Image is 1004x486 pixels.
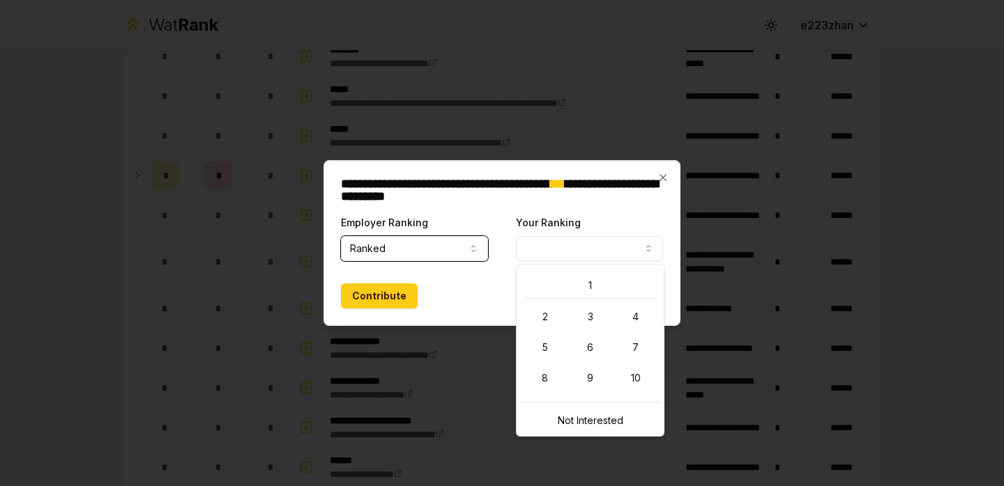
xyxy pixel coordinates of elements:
[632,340,639,354] span: 7
[558,414,623,428] span: Not Interested
[542,371,548,385] span: 8
[587,340,593,354] span: 6
[542,340,548,354] span: 5
[631,371,641,385] span: 10
[588,279,592,292] span: 1
[587,371,593,385] span: 9
[632,310,639,324] span: 4
[542,310,548,324] span: 2
[341,217,428,228] label: Employer Ranking
[588,310,593,324] span: 3
[341,283,418,308] button: Contribute
[516,217,581,228] label: Your Ranking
